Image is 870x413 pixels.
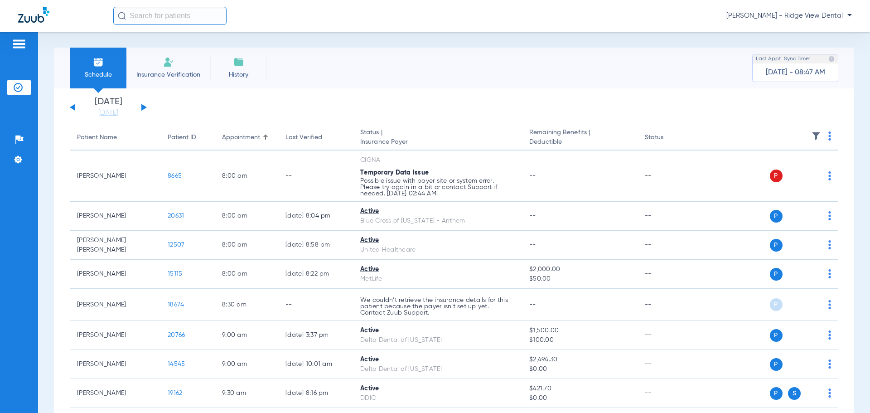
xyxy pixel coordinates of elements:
span: [DATE] - 08:47 AM [766,68,825,77]
div: Patient Name [77,133,153,142]
span: $0.00 [529,364,630,374]
td: -- [638,379,699,408]
td: 8:00 AM [215,231,278,260]
img: hamburger-icon [12,39,26,49]
span: P [770,170,783,182]
td: [DATE] 8:16 PM [278,379,353,408]
img: group-dot-blue.svg [828,269,831,278]
img: Search Icon [118,12,126,20]
div: Last Verified [285,133,346,142]
div: Active [360,384,515,394]
img: Zuub Logo [18,7,49,23]
a: [DATE] [81,108,135,117]
div: Patient Name [77,133,117,142]
span: $1,500.00 [529,326,630,335]
img: Manual Insurance Verification [163,57,174,68]
span: 15115 [168,271,182,277]
span: -- [529,301,536,308]
td: -- [638,260,699,289]
div: Last Verified [285,133,322,142]
img: filter.svg [812,131,821,141]
li: [DATE] [81,97,135,117]
div: Active [360,326,515,335]
td: [PERSON_NAME] [70,260,160,289]
div: Appointment [222,133,271,142]
td: 8:00 AM [215,260,278,289]
span: $2,494.30 [529,355,630,364]
th: Status [638,125,699,151]
td: -- [638,231,699,260]
img: Schedule [93,57,104,68]
img: group-dot-blue.svg [828,171,831,180]
img: History [233,57,244,68]
img: group-dot-blue.svg [828,240,831,249]
td: [DATE] 8:58 PM [278,231,353,260]
td: 9:00 AM [215,350,278,379]
th: Status | [353,125,522,151]
span: 19162 [168,390,182,396]
div: Patient ID [168,133,208,142]
span: P [770,329,783,342]
span: P [770,268,783,281]
span: P [770,210,783,223]
span: P [770,239,783,252]
img: group-dot-blue.svg [828,330,831,340]
span: Temporary Data Issue [360,170,429,176]
td: [DATE] 3:37 PM [278,321,353,350]
div: Patient ID [168,133,196,142]
th: Remaining Benefits | [522,125,637,151]
div: Active [360,265,515,274]
span: P [770,358,783,371]
td: -- [638,202,699,231]
td: -- [638,289,699,321]
td: -- [278,151,353,202]
img: group-dot-blue.svg [828,360,831,369]
td: [DATE] 10:01 AM [278,350,353,379]
td: -- [638,321,699,350]
div: Active [360,236,515,245]
td: 8:00 AM [215,151,278,202]
td: [PERSON_NAME] [PERSON_NAME] [70,231,160,260]
td: -- [638,151,699,202]
span: $100.00 [529,335,630,345]
span: $0.00 [529,394,630,403]
td: [DATE] 8:04 PM [278,202,353,231]
p: Possible issue with payer site or system error. Please try again in a bit or contact Support if n... [360,178,515,197]
img: group-dot-blue.svg [828,131,831,141]
div: Active [360,207,515,216]
iframe: Chat Widget [825,369,870,413]
img: group-dot-blue.svg [828,300,831,309]
input: Search for patients [113,7,227,25]
span: $2,000.00 [529,265,630,274]
span: -- [529,173,536,179]
span: 20766 [168,332,185,338]
span: Insurance Payer [360,137,515,147]
span: 18674 [168,301,184,308]
img: last sync help info [828,56,835,62]
td: [PERSON_NAME] [70,202,160,231]
span: 14545 [168,361,185,367]
div: DDIC [360,394,515,403]
td: [PERSON_NAME] [70,379,160,408]
span: P [770,298,783,311]
p: We couldn’t retrieve the insurance details for this patient because the payer isn’t set up yet. C... [360,297,515,316]
span: Schedule [77,70,120,79]
td: 9:30 AM [215,379,278,408]
div: Delta Dental of [US_STATE] [360,335,515,345]
td: 8:30 AM [215,289,278,321]
td: [PERSON_NAME] [70,321,160,350]
span: $421.70 [529,384,630,394]
div: Appointment [222,133,260,142]
span: Last Appt. Sync Time: [756,54,810,63]
span: Deductible [529,137,630,147]
div: Blue Cross of [US_STATE] - Anthem [360,216,515,226]
td: -- [638,350,699,379]
td: 9:00 AM [215,321,278,350]
div: United Healthcare [360,245,515,255]
td: [PERSON_NAME] [70,151,160,202]
span: P [770,387,783,400]
span: 20631 [168,213,184,219]
div: MetLife [360,274,515,284]
span: [PERSON_NAME] - Ridge View Dental [726,11,852,20]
